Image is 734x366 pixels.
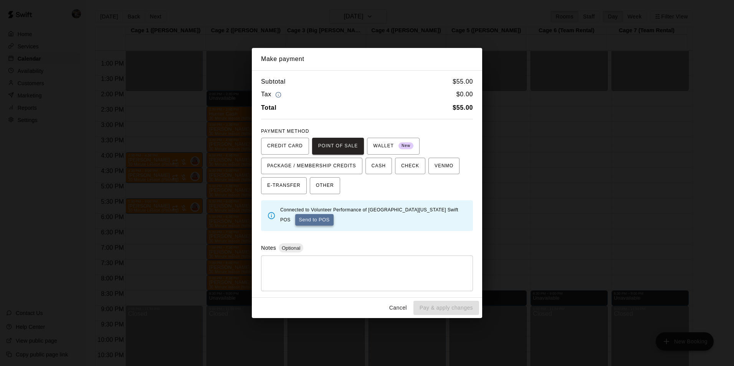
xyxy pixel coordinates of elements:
span: New [398,141,413,151]
h2: Make payment [252,48,482,70]
span: PAYMENT METHOD [261,129,309,134]
span: CASH [372,160,386,172]
span: CHECK [401,160,419,172]
button: POINT OF SALE [312,138,364,155]
h6: Tax [261,89,283,100]
span: E-TRANSFER [267,180,301,192]
button: CASH [365,158,392,175]
button: E-TRANSFER [261,177,307,194]
span: VENMO [435,160,453,172]
button: WALLET New [367,138,420,155]
h6: $ 0.00 [456,89,473,100]
span: PACKAGE / MEMBERSHIP CREDITS [267,160,356,172]
button: VENMO [428,158,460,175]
span: CREDIT CARD [267,140,303,152]
b: $ 55.00 [453,104,473,111]
label: Notes [261,245,276,251]
span: WALLET [373,140,413,152]
button: CREDIT CARD [261,138,309,155]
button: Send to POS [295,214,334,226]
span: Optional [279,245,303,251]
h6: Subtotal [261,77,286,87]
span: POINT OF SALE [318,140,358,152]
button: PACKAGE / MEMBERSHIP CREDITS [261,158,362,175]
b: Total [261,104,276,111]
span: Connected to Volunteer Performance of [GEOGRAPHIC_DATA][US_STATE] Swift POS [280,207,458,223]
button: CHECK [395,158,425,175]
button: Cancel [386,301,410,315]
h6: $ 55.00 [453,77,473,87]
button: OTHER [310,177,340,194]
span: OTHER [316,180,334,192]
